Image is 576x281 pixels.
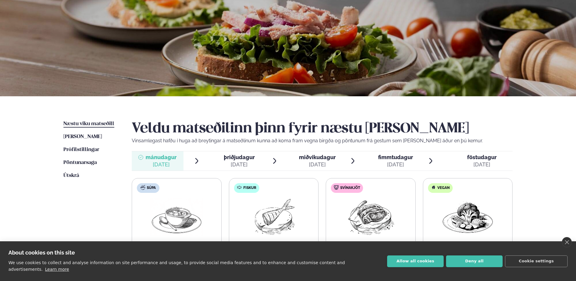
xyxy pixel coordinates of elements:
[378,154,413,160] span: fimmtudagur
[562,237,572,247] a: close
[340,186,360,190] span: Svínakjöt
[147,186,156,190] span: Súpa
[140,185,145,190] img: soup.svg
[63,173,79,178] span: Útskrá
[299,161,336,168] div: [DATE]
[63,120,114,128] a: Næstu viku matseðill
[150,198,203,236] img: Soup.png
[146,154,177,160] span: mánudagur
[146,161,177,168] div: [DATE]
[247,198,300,236] img: Fish.png
[243,186,256,190] span: Fiskur
[63,147,99,152] span: Prófílstillingar
[63,121,114,126] span: Næstu viku matseðill
[437,186,450,190] span: Vegan
[8,249,75,256] strong: About cookies on this site
[431,185,436,190] img: Vegan.svg
[63,146,99,153] a: Prófílstillingar
[8,260,345,272] p: We use cookies to collect and analyse information on site performance and usage, to provide socia...
[467,161,497,168] div: [DATE]
[63,160,97,165] span: Pöntunarsaga
[441,198,494,236] img: Vegan.png
[467,154,497,160] span: föstudagur
[334,185,339,190] img: pork.svg
[299,154,336,160] span: miðvikudagur
[446,255,503,267] button: Deny all
[63,133,102,140] a: [PERSON_NAME]
[224,161,255,168] div: [DATE]
[505,255,568,267] button: Cookie settings
[45,267,69,272] a: Learn more
[387,255,444,267] button: Allow all cookies
[378,161,413,168] div: [DATE]
[224,154,255,160] span: þriðjudagur
[344,198,397,236] img: Pork-Meat.png
[132,137,513,144] p: Vinsamlegast hafðu í huga að breytingar á matseðlinum kunna að koma fram vegna birgða og pöntunum...
[237,185,242,190] img: fish.svg
[63,172,79,179] a: Útskrá
[63,159,97,166] a: Pöntunarsaga
[63,134,102,139] span: [PERSON_NAME]
[132,120,513,137] h2: Veldu matseðilinn þinn fyrir næstu [PERSON_NAME]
